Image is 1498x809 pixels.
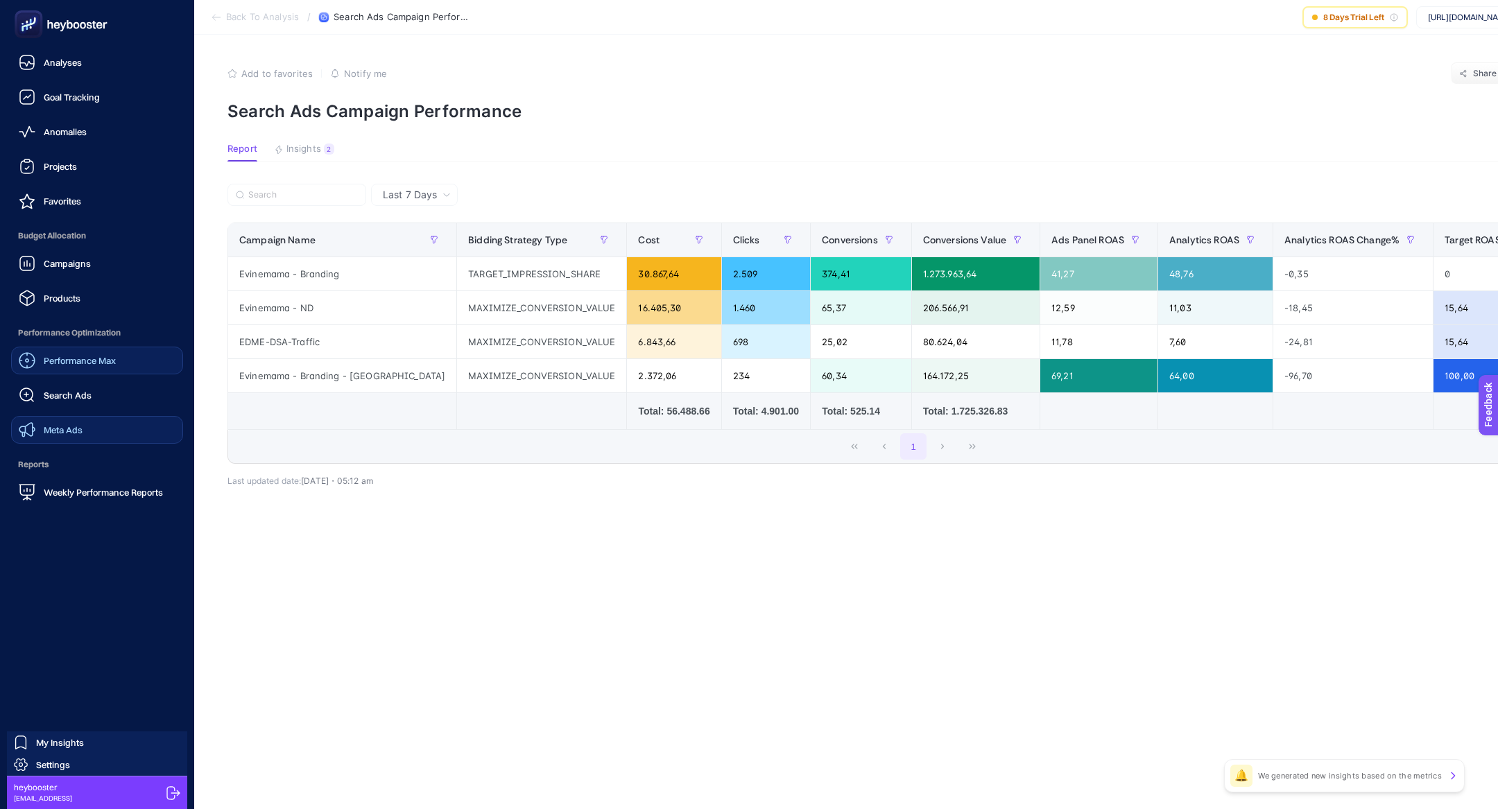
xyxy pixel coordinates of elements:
[61,95,171,108] span: I don't like something
[44,258,91,269] span: Campaigns
[7,731,187,754] a: My Insights
[627,359,721,392] div: 2.372,06
[14,793,72,803] span: [EMAIL_ADDRESS]
[248,190,358,200] input: Search
[1158,257,1273,290] div: 48,76
[722,325,810,358] div: 698
[733,404,799,418] div: Total: 4.901.00
[44,355,116,366] span: Performance Max
[228,291,456,324] div: Evinemama - ND
[1284,234,1400,245] span: Analytics ROAS Change%
[11,118,183,146] a: Anomalies
[344,68,387,79] span: Notify me
[11,451,183,478] span: Reports
[8,4,53,15] span: Feedback
[155,262,218,272] span: Press ENTER
[722,359,810,392] div: 234
[44,424,83,435] span: Meta Ads
[324,143,334,155] div: 2
[226,12,299,23] span: Back To Analysis
[330,68,387,79] button: Notify me
[638,404,709,418] div: Total: 56.488.66
[1158,359,1273,392] div: 64,00
[228,359,456,392] div: Evinemama - Branding - [GEOGRAPHIC_DATA]
[627,291,721,324] div: 16.405,30
[44,195,81,207] span: Favorites
[822,404,900,418] div: Total: 525.14
[44,126,87,137] span: Anomalies
[7,754,187,776] a: Settings
[228,257,456,290] div: Evinemama - Branding
[203,300,227,311] span: NEXT
[457,325,626,358] div: MAXIMIZE_CONVERSION_VALUE
[912,359,1040,392] div: 164.172,25
[457,359,626,392] div: MAXIMIZE_CONVERSION_VALUE
[11,250,183,277] a: Campaigns
[1040,325,1157,358] div: 11,78
[457,291,626,324] div: MAXIMIZE_CONVERSION_VALUE
[1169,234,1239,245] span: Analytics ROAS
[627,325,721,358] div: 6.843,66
[1040,257,1157,290] div: 41,27
[638,234,660,245] span: Cost
[44,161,77,172] span: Projects
[1273,359,1433,392] div: -96,70
[1273,325,1433,358] div: -24,81
[923,234,1006,245] span: Conversions Value
[1323,12,1384,23] span: 8 Days Trial Left
[811,359,911,392] div: 60,34
[383,188,437,202] span: Last 7 Days
[334,12,472,23] span: Search Ads Campaign Performance
[44,293,80,304] span: Products
[822,234,878,245] span: Conversions
[227,143,257,155] span: Report
[912,257,1040,290] div: 1.273.963,64
[627,257,721,290] div: 30.867,64
[239,234,316,245] span: Campaign Name
[301,476,373,486] span: [DATE]・05:12 am
[31,119,218,167] header: What did you not like?
[227,476,301,486] span: Last updated date:
[468,234,567,245] span: Bidding Strategy Type
[36,759,70,770] span: Settings
[811,291,911,324] div: 65,37
[722,291,810,324] div: 1.460
[900,433,927,460] button: 1
[36,737,84,748] span: My Insights
[286,143,321,155] span: Insights
[912,325,1040,358] div: 80.624,04
[1473,68,1497,79] span: Share
[11,222,183,250] span: Budget Allocation
[11,49,183,76] a: Analyses
[44,92,100,103] span: Goal Tracking
[1273,291,1433,324] div: -18,45
[457,257,626,290] div: TARGET_IMPRESSION_SHARE
[11,416,183,444] a: Meta Ads
[1051,234,1124,245] span: Ads Panel ROAS
[14,782,72,793] span: heybooster
[722,257,810,290] div: 2.509
[44,487,163,498] span: Weekly Performance Reports
[241,68,313,79] span: Add to favorites
[923,404,1028,418] div: Total: 1.725.326.83
[11,187,183,215] a: Favorites
[1040,359,1157,392] div: 69,21
[1158,291,1273,324] div: 11,03
[307,11,311,22] span: /
[1273,257,1433,290] div: -0,35
[811,325,911,358] div: 25,02
[11,153,183,180] a: Projects
[11,478,183,506] a: Weekly Performance Reports
[44,390,92,401] span: Search Ads
[11,347,183,374] a: Performance Max
[912,291,1040,324] div: 206.566,91
[11,319,183,347] span: Performance Optimization
[227,68,313,79] button: Add to favorites
[11,284,183,312] a: Products
[811,257,911,290] div: 374,41
[228,325,456,358] div: EDME-DSA-Traffic
[44,57,82,68] span: Analyses
[1040,291,1157,324] div: 12,59
[11,381,183,409] a: Search Ads
[733,234,760,245] span: Clicks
